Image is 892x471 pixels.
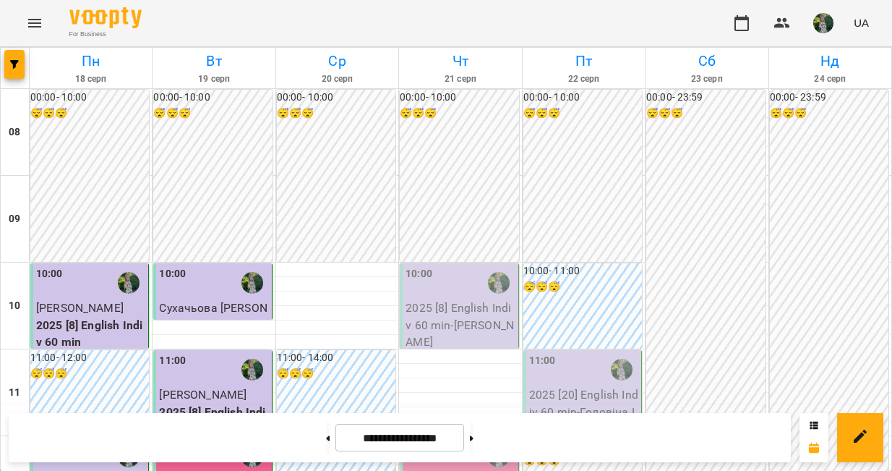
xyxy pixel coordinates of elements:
h6: Пт [525,50,643,72]
img: Ряба Надія Федорівна (а) [118,272,140,294]
span: [PERSON_NAME] [36,301,124,315]
h6: 😴😴😴 [523,279,642,295]
h6: 😴😴😴 [646,106,765,122]
h6: 09 [9,211,20,227]
h6: 00:00 - 10:00 [277,90,395,106]
label: 10:00 [406,266,432,282]
h6: 11:00 - 14:00 [277,350,395,366]
label: 11:00 [529,353,556,369]
h6: Вт [155,50,273,72]
p: 2025 [8] English Indiv 60 min - [PERSON_NAME] [406,300,515,351]
p: 2025 [20] English Indiv 60 min - Головіна Ілона [529,386,638,438]
span: Сухачьова [PERSON_NAME] [159,301,267,332]
span: For Business [69,30,142,39]
span: UA [854,15,869,30]
h6: 00:00 - 10:00 [153,90,272,106]
h6: 21 серп [401,72,519,86]
img: Ряба Надія Федорівна (а) [611,359,632,381]
h6: 19 серп [155,72,273,86]
h6: 22 серп [525,72,643,86]
h6: 😴😴😴 [277,366,395,382]
label: 11:00 [159,353,186,369]
span: [PERSON_NAME] [159,388,246,402]
p: 2025 [8] English Indiv 60 min [159,404,268,438]
img: Ряба Надія Федорівна (а) [488,272,510,294]
img: Voopty Logo [69,7,142,28]
button: Menu [17,6,52,41]
h6: 11:00 - 12:00 [30,350,149,366]
h6: 20 серп [278,72,396,86]
h6: Пн [32,50,150,72]
h6: 24 серп [771,72,889,86]
h6: 10:00 - 11:00 [523,263,642,279]
h6: 18 серп [32,72,150,86]
img: Ряба Надія Федорівна (а) [241,272,263,294]
button: UA [848,9,875,36]
h6: 😴😴😴 [153,106,272,122]
img: 429a96cc9ef94a033d0b11a5387a5960.jfif [813,13,833,33]
h6: 10 [9,298,20,314]
h6: 00:00 - 10:00 [30,90,149,106]
h6: Нд [771,50,889,72]
h6: Ср [278,50,396,72]
h6: Сб [648,50,766,72]
h6: 😴😴😴 [30,366,149,382]
h6: 08 [9,124,20,140]
h6: 00:00 - 10:00 [523,90,642,106]
h6: 😴😴😴 [523,106,642,122]
h6: 😴😴😴 [277,106,395,122]
p: 2025 [8] English Indiv 60 min [36,317,145,351]
h6: 😴😴😴 [30,106,149,122]
h6: 😴😴😴 [400,106,518,122]
h6: 😴😴😴 [770,106,888,122]
img: Ряба Надія Федорівна (а) [241,359,263,381]
label: 10:00 [36,266,63,282]
label: 10:00 [159,266,186,282]
h6: 00:00 - 23:59 [770,90,888,106]
h6: 00:00 - 10:00 [400,90,518,106]
h6: Чт [401,50,519,72]
h6: 11 [9,385,20,401]
h6: 23 серп [648,72,766,86]
h6: 00:00 - 23:59 [646,90,765,106]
